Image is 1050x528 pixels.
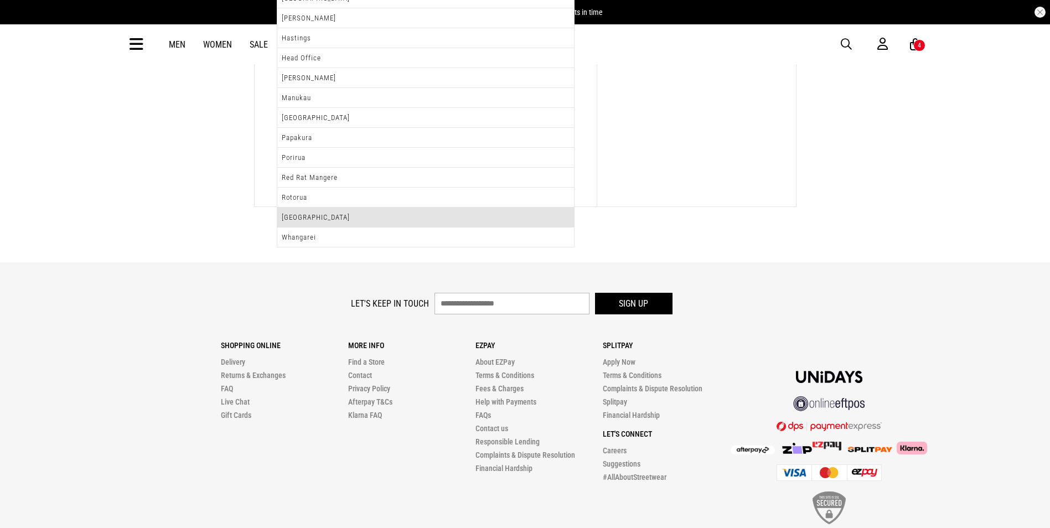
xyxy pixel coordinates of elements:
[603,446,627,455] a: Careers
[277,28,574,48] li: Hastings
[475,424,508,433] a: Contact us
[250,39,268,50] a: Sale
[277,148,574,168] li: Porirua
[221,358,245,366] a: Delivery
[777,464,882,481] img: Cards
[9,4,42,38] button: Open LiveChat chat widget
[277,108,574,128] li: [GEOGRAPHIC_DATA]
[603,358,635,366] a: Apply Now
[475,451,575,459] a: Complaints & Dispute Resolution
[277,227,574,247] li: Whangarei
[475,397,536,406] a: Help with Payments
[475,341,603,350] p: Ezpay
[603,397,627,406] a: Splitpay
[348,384,390,393] a: Privacy Policy
[910,39,920,50] a: 4
[603,371,661,380] a: Terms & Conditions
[277,68,574,88] li: [PERSON_NAME]
[351,298,429,309] label: Let's keep in touch
[203,39,232,50] a: Women
[793,396,865,411] img: online eftpos
[277,128,574,148] li: Papakura
[731,446,775,454] img: Afterpay
[603,411,660,420] a: Financial Hardship
[277,88,574,108] li: Manukau
[169,39,185,50] a: Men
[348,358,385,366] a: Find a Store
[603,459,640,468] a: Suggestions
[475,371,534,380] a: Terms & Conditions
[277,188,574,208] li: Rotorua
[595,293,673,314] button: Sign up
[777,421,882,431] img: DPS
[221,397,250,406] a: Live Chat
[221,341,348,350] p: Shopping Online
[348,371,372,380] a: Contact
[848,447,892,452] img: Splitpay
[277,8,574,28] li: [PERSON_NAME]
[603,429,730,438] p: Let's Connect
[277,168,574,188] li: Red Rat Mangere
[796,371,862,383] img: Unidays
[348,411,382,420] a: Klarna FAQ
[475,358,515,366] a: About EZPay
[918,42,921,49] div: 4
[277,48,574,68] li: Head Office
[813,491,846,524] img: SSL
[603,341,730,350] p: Splitpay
[813,442,841,451] img: Splitpay
[221,371,286,380] a: Returns & Exchanges
[475,464,532,473] a: Financial Hardship
[603,473,666,482] a: #AllAboutStreetwear
[475,411,491,420] a: FAQs
[348,397,392,406] a: Afterpay T&Cs
[603,384,702,393] a: Complaints & Dispute Resolution
[475,437,540,446] a: Responsible Lending
[892,442,927,454] img: Klarna
[348,341,475,350] p: More Info
[221,411,251,420] a: Gift Cards
[782,443,813,454] img: Zip
[221,384,233,393] a: FAQ
[475,384,524,393] a: Fees & Charges
[277,208,574,227] li: [GEOGRAPHIC_DATA]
